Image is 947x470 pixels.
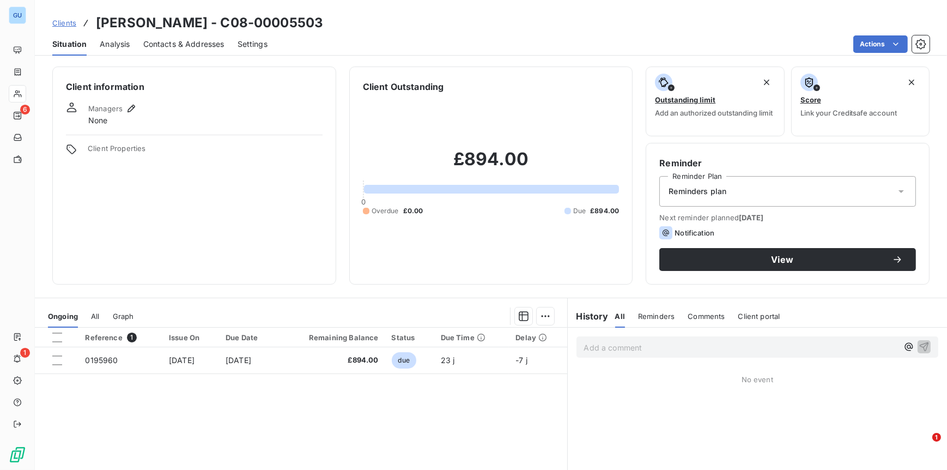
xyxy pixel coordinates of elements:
[143,39,224,50] span: Contacts & Addresses
[568,310,609,323] h6: History
[52,19,76,27] span: Clients
[169,355,195,365] span: [DATE]
[372,206,399,216] span: Overdue
[85,355,118,365] span: 0195960
[284,333,379,342] div: Remaining Balance
[52,17,76,28] a: Clients
[100,39,130,50] span: Analysis
[284,355,379,366] span: £894.00
[932,433,941,442] span: 1
[655,95,715,104] span: Outstanding limit
[363,80,444,93] h6: Client Outstanding
[672,255,892,264] span: View
[20,105,30,115] span: 6
[88,115,108,126] span: None
[515,355,527,365] span: -7 j
[791,67,930,136] button: ScoreLink your Creditsafe account
[659,213,916,222] span: Next reminder planned
[9,446,26,463] img: Logo LeanPay
[910,433,936,459] iframe: Intercom live chat
[48,312,78,321] span: Ongoing
[573,206,586,216] span: Due
[20,348,30,358] span: 1
[675,228,714,237] span: Notification
[226,355,251,365] span: [DATE]
[361,197,366,206] span: 0
[52,39,87,50] span: Situation
[169,333,213,342] div: Issue On
[638,312,675,321] span: Reminders
[238,39,268,50] span: Settings
[91,312,99,321] span: All
[615,312,625,321] span: All
[363,148,620,181] h2: £894.00
[659,248,916,271] button: View
[226,333,271,342] div: Due Date
[646,67,784,136] button: Outstanding limitAdd an authorized outstanding limit
[515,333,560,342] div: Delay
[659,156,916,170] h6: Reminder
[655,109,773,117] span: Add an authorized outstanding limit
[88,104,123,113] span: Managers
[688,312,725,321] span: Comments
[127,333,137,342] span: 1
[441,333,503,342] div: Due Time
[441,355,455,365] span: 23 j
[9,7,26,24] div: GU
[738,312,780,321] span: Client portal
[800,95,821,104] span: Score
[392,352,416,369] span: due
[85,333,156,342] div: Reference
[853,35,908,53] button: Actions
[392,333,428,342] div: Status
[742,375,773,384] span: No event
[800,109,897,117] span: Link your Creditsafe account
[403,206,423,216] span: £0.00
[590,206,619,216] span: £894.00
[66,80,323,93] h6: Client information
[739,213,763,222] span: [DATE]
[96,13,323,33] h3: [PERSON_NAME] - C08-00005503
[88,144,323,159] span: Client Properties
[113,312,134,321] span: Graph
[669,186,726,197] span: Reminders plan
